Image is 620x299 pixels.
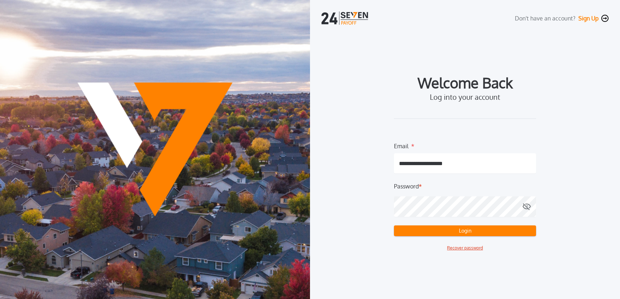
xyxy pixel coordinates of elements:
[394,182,419,191] label: Password
[77,83,232,217] img: Payoff
[394,225,536,236] button: Login
[394,196,536,217] input: Password*
[321,11,370,25] img: logo
[418,77,513,88] label: Welcome Back
[578,15,598,22] button: Sign Up
[515,14,576,23] label: Don't have an account?
[601,15,609,22] img: navigation-icon
[430,93,500,101] label: Log into your account
[447,245,483,251] button: Recover password
[522,196,531,217] button: Password*
[394,142,408,148] label: Email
